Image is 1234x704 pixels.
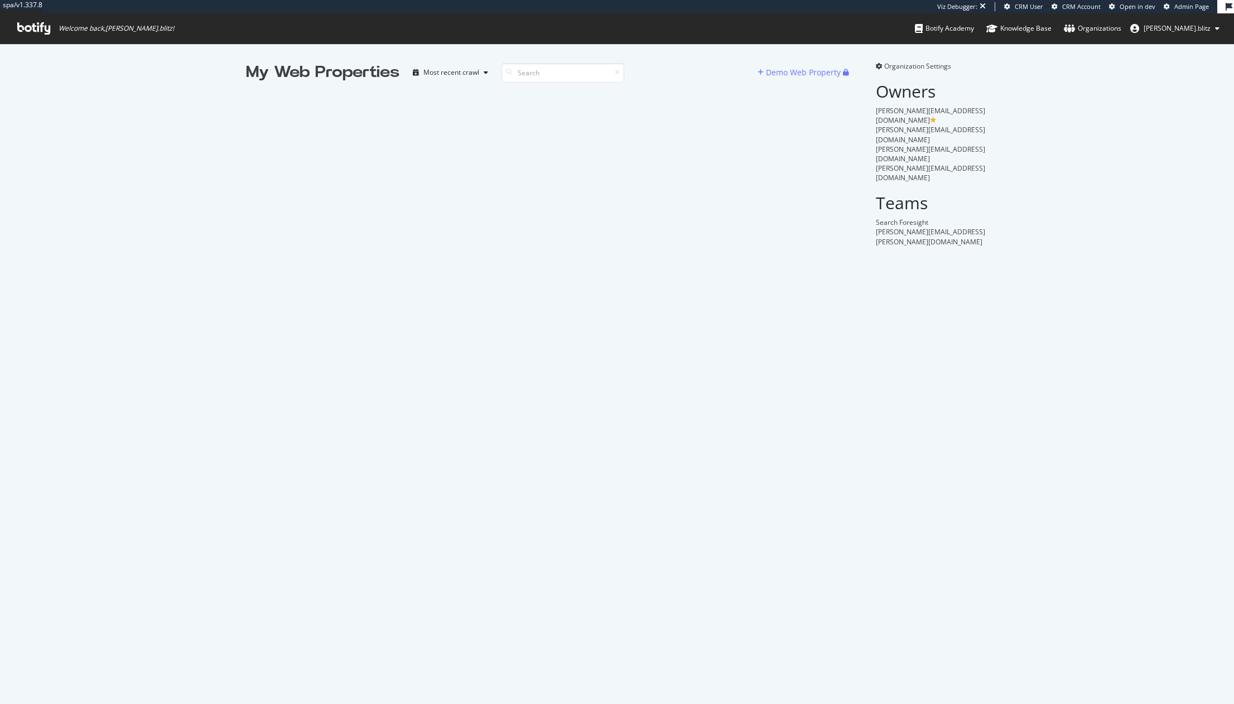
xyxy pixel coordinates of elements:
a: Open in dev [1109,2,1155,11]
a: CRM User [1004,2,1043,11]
div: Most recent crawl [423,69,479,76]
a: Organizations [1064,13,1121,44]
span: CRM Account [1062,2,1101,11]
a: Knowledge Base [986,13,1052,44]
span: Welcome back, [PERSON_NAME].blitz ! [59,24,174,33]
input: Search [502,63,624,83]
button: [PERSON_NAME].blitz [1121,20,1228,37]
button: Demo Web Property [758,64,843,81]
h2: Owners [876,82,988,100]
div: Search Foresight [876,218,988,227]
span: Open in dev [1120,2,1155,11]
span: [PERSON_NAME][EMAIL_ADDRESS][DOMAIN_NAME] [876,106,985,125]
span: [PERSON_NAME][EMAIL_ADDRESS][DOMAIN_NAME] [876,144,985,163]
a: CRM Account [1052,2,1101,11]
div: My Web Properties [246,61,399,84]
span: [PERSON_NAME][EMAIL_ADDRESS][DOMAIN_NAME] [876,163,985,182]
span: CRM User [1015,2,1043,11]
div: Botify Academy [915,23,974,34]
h2: Teams [876,194,988,212]
a: Admin Page [1164,2,1209,11]
a: Demo Web Property [758,67,843,77]
div: Organizations [1064,23,1121,34]
div: Knowledge Base [986,23,1052,34]
a: Botify Academy [915,13,974,44]
span: Organization Settings [884,61,951,71]
div: Demo Web Property [766,67,841,78]
div: Viz Debugger: [937,2,977,11]
button: Most recent crawl [408,64,493,81]
span: [PERSON_NAME][EMAIL_ADDRESS][DOMAIN_NAME] [876,125,985,144]
span: [PERSON_NAME][EMAIL_ADDRESS][PERSON_NAME][DOMAIN_NAME] [876,227,985,246]
span: Admin Page [1174,2,1209,11]
span: alexandre.blitz [1144,23,1211,33]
